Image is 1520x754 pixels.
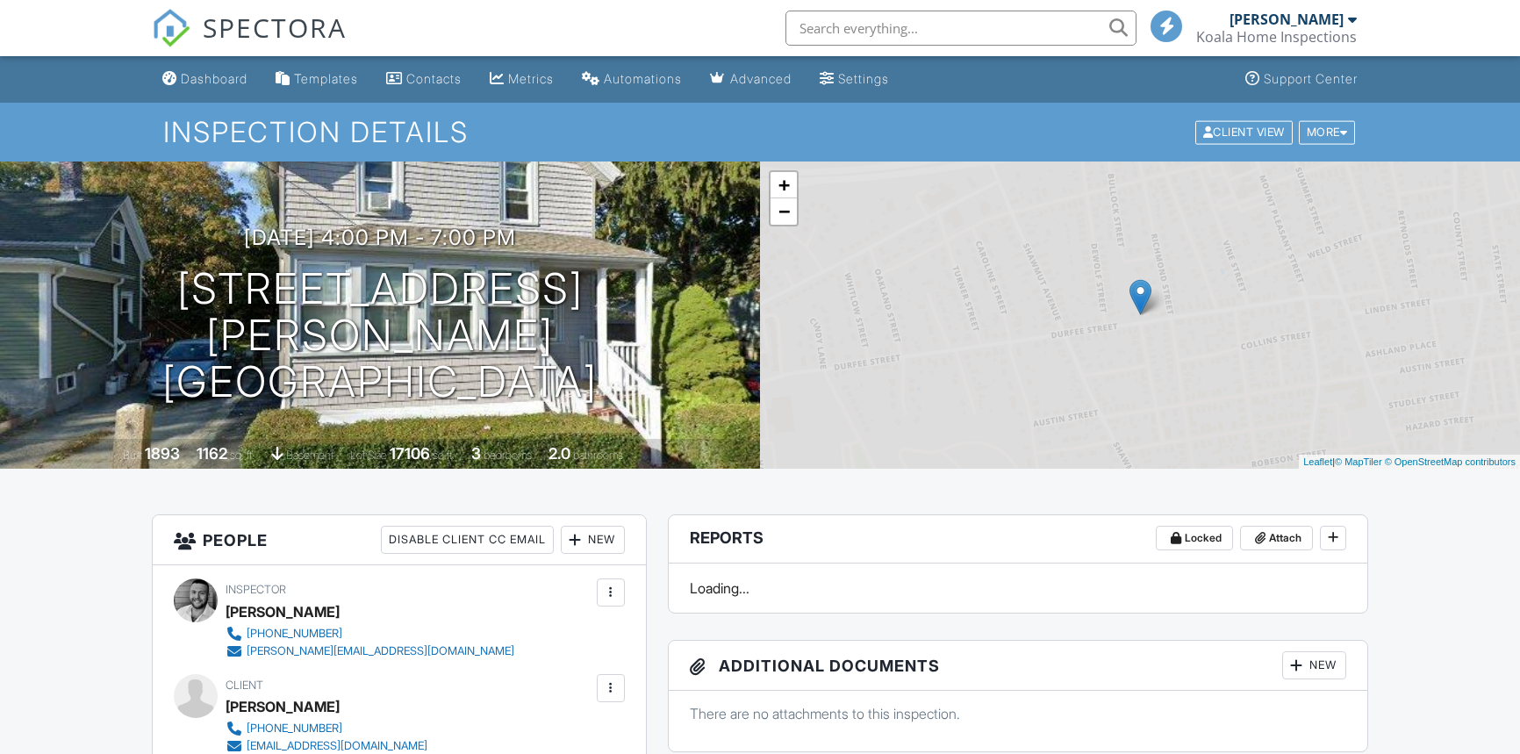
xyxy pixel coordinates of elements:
input: Search everything... [785,11,1136,46]
a: Dashboard [155,63,255,96]
a: Metrics [483,63,561,96]
img: The Best Home Inspection Software - Spectora [152,9,190,47]
div: 1162 [197,444,227,463]
a: Contacts [379,63,469,96]
div: 3 [471,444,481,463]
h1: [STREET_ADDRESS][PERSON_NAME] [GEOGRAPHIC_DATA] [28,266,732,405]
span: SPECTORA [203,9,347,46]
div: [PHONE_NUMBER] [247,722,342,736]
a: Leaflet [1303,456,1332,467]
span: sq.ft. [433,449,455,462]
div: [PERSON_NAME][EMAIL_ADDRESS][DOMAIN_NAME] [247,644,514,658]
span: Inspector [226,583,286,596]
div: More [1299,120,1356,144]
a: Automations (Basic) [575,63,689,96]
div: [PERSON_NAME] [226,693,340,720]
a: Client View [1194,125,1297,138]
a: Advanced [703,63,799,96]
div: Dashboard [181,71,247,86]
span: bathrooms [573,449,623,462]
div: Automations [604,71,682,86]
div: [PHONE_NUMBER] [247,627,342,641]
div: | [1299,455,1520,470]
a: Templates [269,63,365,96]
div: Support Center [1264,71,1358,86]
div: Templates [294,71,358,86]
a: [PHONE_NUMBER] [226,625,514,643]
div: Advanced [730,71,792,86]
h3: People [153,515,645,565]
a: SPECTORA [152,24,347,61]
h1: Inspection Details [163,117,1357,147]
a: Zoom in [771,172,797,198]
a: [PERSON_NAME][EMAIL_ADDRESS][DOMAIN_NAME] [226,643,514,660]
div: [PERSON_NAME] [1230,11,1344,28]
span: sq. ft. [230,449,255,462]
div: [EMAIL_ADDRESS][DOMAIN_NAME] [247,739,427,753]
span: Lot Size [350,449,387,462]
div: Contacts [406,71,462,86]
a: Zoom out [771,198,797,225]
span: bedrooms [484,449,532,462]
div: New [1282,651,1346,679]
div: 1893 [145,444,180,463]
span: basement [286,449,333,462]
a: © OpenStreetMap contributors [1385,456,1516,467]
a: Support Center [1238,63,1365,96]
p: There are no attachments to this inspection. [690,704,1346,723]
h3: [DATE] 4:00 pm - 7:00 pm [244,226,516,249]
div: Settings [838,71,889,86]
a: Settings [813,63,896,96]
div: Disable Client CC Email [381,526,554,554]
div: Koala Home Inspections [1196,28,1357,46]
span: Built [123,449,142,462]
div: Metrics [508,71,554,86]
h3: Additional Documents [669,641,1367,691]
a: [PHONE_NUMBER] [226,720,427,737]
div: [PERSON_NAME] [226,599,340,625]
span: Client [226,679,263,692]
div: Client View [1195,120,1293,144]
a: © MapTiler [1335,456,1382,467]
div: 2.0 [548,444,570,463]
div: 17106 [390,444,430,463]
div: New [561,526,625,554]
